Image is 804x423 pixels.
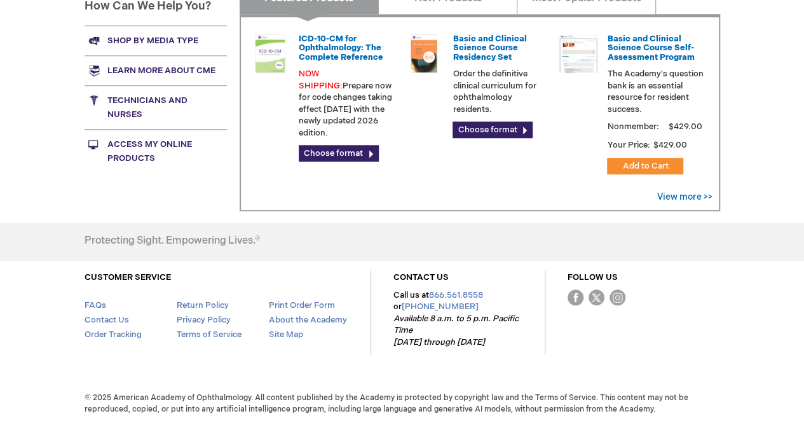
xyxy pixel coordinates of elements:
em: Available 8 a.m. to 5 p.m. Pacific Time [DATE] through [DATE] [393,314,519,347]
span: © 2025 American Academy of Ophthalmology. All content published by the Academy is protected by co... [75,392,730,414]
img: Twitter [589,289,604,305]
a: CONTACT US [393,272,449,282]
a: Technicians and nurses [85,85,227,129]
h4: Protecting Sight. Empowering Lives.® [85,235,260,247]
span: Add to Cart [622,161,668,171]
p: The Academy's question bank is an essential resource for resident success. [607,68,704,115]
a: Shop by media type [85,25,227,55]
strong: Nonmember: [607,119,658,135]
a: CUSTOMER SERVICE [85,272,171,282]
a: Basic and Clinical Science Course Self-Assessment Program [607,34,694,62]
a: Privacy Policy [176,315,230,325]
a: Order Tracking [85,329,142,340]
a: Choose format [299,145,379,162]
p: Call us at or [393,289,522,349]
a: Print Order Form [268,300,334,310]
a: 866.561.8558 [429,290,483,300]
span: $429.00 [666,121,704,132]
a: Choose format [453,121,533,138]
a: About the Academy [268,315,346,325]
a: Terms of Service [176,329,241,340]
a: Basic and Clinical Science Course Residency Set [453,34,526,62]
p: Prepare now for code changes taking effect [DATE] with the newly updated 2026 edition. [299,68,395,139]
a: Return Policy [176,300,228,310]
p: Order the definitive clinical curriculum for ophthalmology residents. [453,68,549,115]
img: 02850963u_47.png [405,34,443,73]
a: Access My Online Products [85,129,227,173]
button: Add to Cart [607,158,683,174]
a: FAQs [85,300,106,310]
a: Learn more about CME [85,55,227,85]
strong: Your Price: [607,140,650,150]
img: Facebook [568,289,583,305]
a: Site Map [268,329,303,340]
a: Contact Us [85,315,129,325]
font: NOW SHIPPING: [299,69,343,91]
a: FOLLOW US [568,272,618,282]
img: 0120008u_42.png [251,34,289,73]
a: ICD-10-CM for Ophthalmology: The Complete Reference [299,34,383,62]
img: instagram [610,289,625,305]
span: $429.00 [651,140,688,150]
a: [PHONE_NUMBER] [402,302,479,312]
a: View more >> [657,191,712,202]
img: bcscself_20.jpg [559,34,597,73]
